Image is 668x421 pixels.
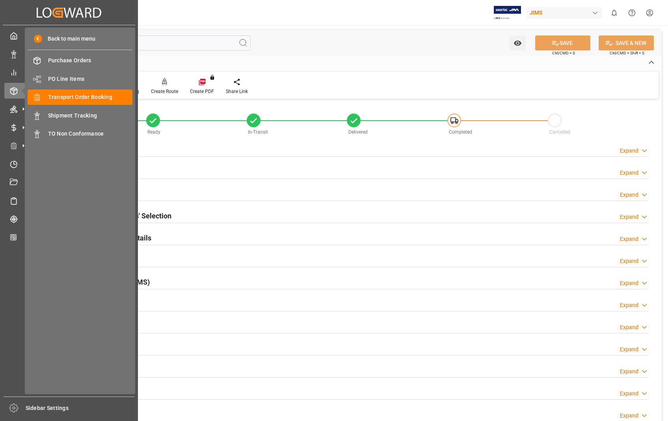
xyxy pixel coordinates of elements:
[4,46,134,61] a: Data Management
[552,50,575,56] span: Ctrl/CMD + S
[4,28,134,43] a: My Cockpit
[620,301,638,309] div: Expand
[4,229,134,245] a: CO2 Calculator
[28,71,132,86] a: PO Line Items
[28,89,132,105] a: Transport Order Booking
[28,108,132,123] a: Shipment Tracking
[620,257,638,265] div: Expand
[620,169,638,177] div: Expand
[527,5,605,20] button: JIMS
[527,7,602,19] div: JIMS
[26,404,135,412] span: Sidebar Settings
[4,211,134,227] a: Tracking Shipment
[610,50,644,56] span: Ctrl/CMD + Shift + S
[494,6,521,20] img: Exertis%20JAM%20-%20Email%20Logo.jpg_1722504956.jpg
[42,35,95,43] span: Back to main menu
[226,88,248,95] div: Share Link
[48,112,133,120] span: Shipment Tracking
[151,88,178,95] div: Create Route
[620,323,638,332] div: Expand
[48,75,133,83] span: PO Line Items
[620,147,638,155] div: Expand
[620,389,638,398] div: Expand
[348,129,368,135] span: Delivered
[36,35,251,50] input: Search Fields
[620,213,638,221] div: Expand
[4,193,134,208] a: Sailing Schedules
[510,35,526,50] button: open menu
[620,367,638,376] div: Expand
[535,35,590,50] button: SAVE
[623,4,641,22] button: Help Center
[599,35,654,50] button: SAVE & NEW
[549,129,570,135] span: Cancelled
[28,53,132,68] a: Purchase Orders
[48,56,133,65] span: Purchase Orders
[28,126,132,142] a: TO Non Conformance
[48,93,133,101] span: Transport Order Booking
[620,412,638,420] div: Expand
[48,130,133,138] span: TO Non Conformance
[620,279,638,287] div: Expand
[248,129,268,135] span: In-Transit
[620,191,638,199] div: Expand
[4,65,134,80] a: My Reports
[449,129,472,135] span: Completed
[620,345,638,354] div: Expand
[4,156,134,171] a: Timeslot Management V2
[147,129,160,135] span: Ready
[620,235,638,243] div: Expand
[4,175,134,190] a: Document Management
[605,4,623,22] button: show 0 new notifications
